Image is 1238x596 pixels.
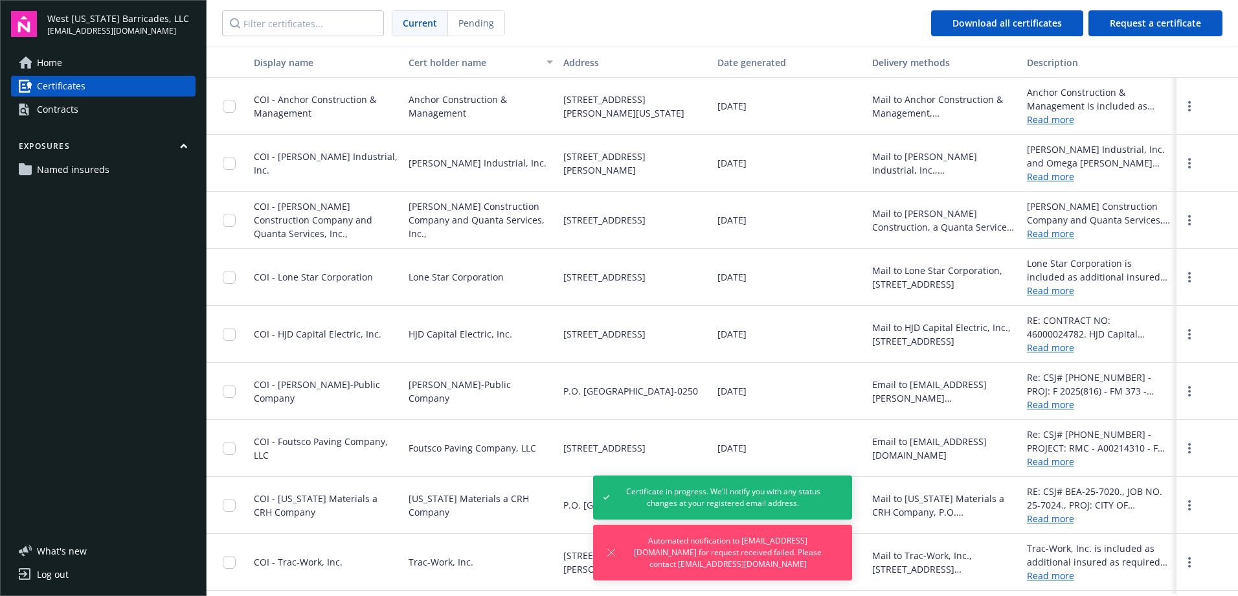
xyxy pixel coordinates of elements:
[254,435,388,461] span: COI - Foutsco Paving Company, LLC
[254,556,343,568] span: COI - Trac-Work, Inc.
[717,270,747,284] span: [DATE]
[223,100,236,113] input: Toggle Row Selected
[717,384,747,398] span: [DATE]
[409,93,553,120] span: Anchor Construction & Management
[254,150,398,176] span: COI - [PERSON_NAME] Industrial, Inc.
[1182,98,1197,114] a: more
[223,328,236,341] input: Toggle Row Selected
[11,11,37,37] img: navigator-logo.svg
[1110,17,1201,29] span: Request a certificate
[563,270,646,284] span: [STREET_ADDRESS]
[409,378,553,405] span: [PERSON_NAME]-Public Company
[1027,284,1171,297] a: Read more
[872,56,1017,69] div: Delivery methods
[712,47,867,78] button: Date generated
[952,17,1062,29] span: Download all certificates
[1027,371,1171,398] div: Re: CSJ# [PHONE_NUMBER] - PROJ: F 2025(816) - FM 373 - [PERSON_NAME] CO. - [PERSON_NAME] AGREEMEN...
[717,156,747,170] span: [DATE]
[563,441,646,455] span: [STREET_ADDRESS]
[872,492,1017,519] div: Mail to [US_STATE] Materials a CRH Company, P.O. [GEOGRAPHIC_DATA]-0779
[872,264,1017,291] div: Mail to Lone Star Corporation, [STREET_ADDRESS]
[409,492,553,519] span: [US_STATE] Materials a CRH Company
[1027,542,1171,569] div: Trac-Work, Inc. is included as additional insured as required by a written contract with respect ...
[563,327,646,341] span: [STREET_ADDRESS]
[717,99,747,113] span: [DATE]
[223,157,236,170] input: Toggle Row Selected
[1182,498,1197,513] a: more
[717,213,747,227] span: [DATE]
[37,159,109,180] span: Named insureds
[254,56,398,69] div: Display name
[1182,212,1197,228] a: more
[872,93,1017,120] div: Mail to Anchor Construction & Management, [STREET_ADDRESS][PERSON_NAME][US_STATE]
[47,25,189,37] span: [EMAIL_ADDRESS][DOMAIN_NAME]
[1088,10,1222,36] button: Request a certificate
[563,549,708,576] span: [STREET_ADDRESS][PERSON_NAME]
[717,327,747,341] span: [DATE]
[409,441,536,455] span: Foutsco Paving Company, LLC
[872,378,1017,405] div: Email to [EMAIL_ADDRESS][PERSON_NAME][DOMAIN_NAME]
[409,555,473,569] span: Trac-Work, Inc.
[448,11,504,36] span: Pending
[1027,86,1171,113] div: Anchor Construction & Management is included as additional insured where required by written cont...
[563,498,698,512] span: P.O. [GEOGRAPHIC_DATA]-0779
[1027,227,1171,240] a: Read more
[931,10,1083,36] button: Download all certificates
[11,141,196,157] button: Exposures
[1022,47,1176,78] button: Description
[867,47,1022,78] button: Delivery methods
[717,441,747,455] span: [DATE]
[249,47,403,78] button: Display name
[558,47,713,78] button: Address
[223,271,236,284] input: Toggle Row Selected
[603,545,619,560] button: Dismiss notification
[1027,113,1171,126] a: Read more
[1027,485,1171,512] div: RE: CSJ# BEA-25-7020., JOB NO. 25-7024., PROJ: CITY OF [GEOGRAPHIC_DATA], [GEOGRAPHIC_DATA] GLO C...
[872,321,1017,348] div: Mail to HJD Capital Electric, Inc., [STREET_ADDRESS]
[11,52,196,73] a: Home
[1182,555,1197,570] a: more
[1027,314,1171,341] div: RE: CONTRACT NO: 46000024782. HJD Capital Electric, Inc is included as additional insured as requ...
[1182,269,1197,285] a: more
[563,384,698,398] span: P.O. [GEOGRAPHIC_DATA]-0250
[1027,398,1171,411] a: Read more
[223,214,236,227] input: Toggle Row Selected
[223,442,236,455] input: Toggle Row Selected
[1182,441,1197,456] a: more
[254,328,381,340] span: COI - HJD Capital Electric, Inc.
[37,99,78,120] div: Contracts
[629,535,826,570] span: Automated notification to [EMAIL_ADDRESS][DOMAIN_NAME] for request received failed. Please contac...
[47,12,189,25] span: West [US_STATE] Barricades, LLC
[872,207,1017,234] div: Mail to [PERSON_NAME] Construction, a Quanta Services Company, [STREET_ADDRESS]
[1027,257,1171,284] div: Lone Star Corporation is included as additional insured where required by written contract with r...
[11,544,107,558] button: What's new
[37,52,62,73] span: Home
[1027,569,1171,582] a: Read more
[1027,512,1171,525] a: Read more
[872,435,1017,462] div: Email to [EMAIL_ADDRESS][DOMAIN_NAME]
[1027,455,1171,468] a: Read more
[11,99,196,120] a: Contracts
[37,76,85,97] span: Certificates
[872,150,1017,177] div: Mail to [PERSON_NAME] Industrial, Inc., [STREET_ADDRESS][PERSON_NAME]
[1027,56,1171,69] div: Description
[37,544,87,558] span: What ' s new
[403,16,437,30] span: Current
[872,549,1017,576] div: Mail to Trac-Work, Inc., [STREET_ADDRESS][PERSON_NAME]
[254,200,372,240] span: COI - [PERSON_NAME] Construction Company and Quanta Services, Inc.,
[223,556,236,569] input: Toggle Row Selected
[403,47,558,78] button: Cert holder name
[254,271,373,283] span: COI - Lone Star Corporation
[409,327,512,341] span: HJD Capital Electric, Inc.
[717,56,862,69] div: Date generated
[1182,155,1197,171] a: more
[47,11,196,37] button: West [US_STATE] Barricades, LLC[EMAIL_ADDRESS][DOMAIN_NAME]
[563,93,708,120] span: [STREET_ADDRESS][PERSON_NAME][US_STATE]
[1027,200,1171,227] div: [PERSON_NAME] Construction Company and Quanta Services, Inc., & all of its affiliates and subsidi...
[222,10,384,36] input: Filter certificates...
[409,270,504,284] span: Lone Star Corporation
[409,200,553,240] span: [PERSON_NAME] Construction Company and Quanta Services, Inc.,
[1182,327,1197,342] a: more
[1027,428,1171,455] div: Re: CSJ# [PHONE_NUMBER] - PROJECT: RMC - A00214310 - FM 148 - [GEOGRAPHIC_DATA] - [GEOGRAPHIC_DAT...
[223,385,236,398] input: Toggle Row Selected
